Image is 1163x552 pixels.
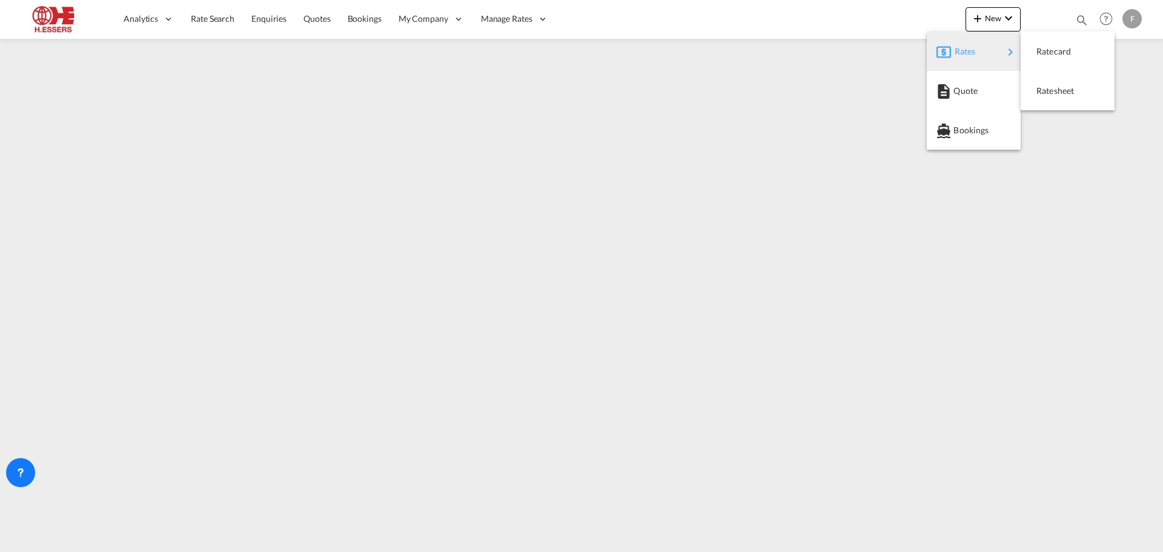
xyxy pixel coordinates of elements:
button: Quote [927,71,1021,110]
button: Bookings [927,110,1021,150]
md-icon: icon-chevron-right [1003,45,1018,59]
div: Quote [936,76,1011,106]
span: Quote [953,79,967,103]
div: Bookings [936,115,1011,145]
span: Bookings [953,118,967,142]
span: Rates [955,39,969,64]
